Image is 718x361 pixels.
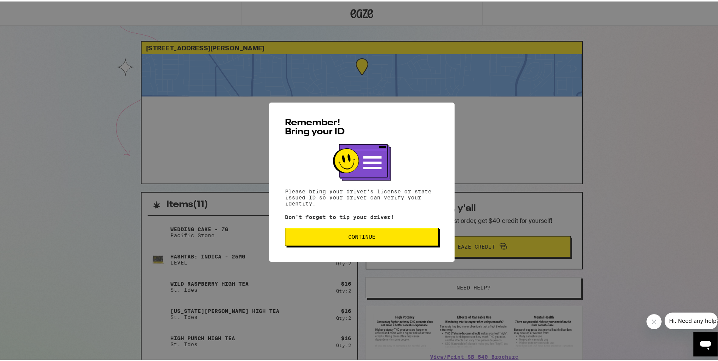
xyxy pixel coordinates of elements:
[348,233,375,238] span: Continue
[665,311,718,328] iframe: Message from company
[285,213,439,219] p: Don't forget to tip your driver!
[5,5,55,11] span: Hi. Need any help?
[693,331,718,355] iframe: Button to launch messaging window
[285,187,439,205] p: Please bring your driver's license or state issued ID so your driver can verify your identity.
[285,226,439,244] button: Continue
[285,117,345,135] span: Remember! Bring your ID
[646,313,662,328] iframe: Close message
